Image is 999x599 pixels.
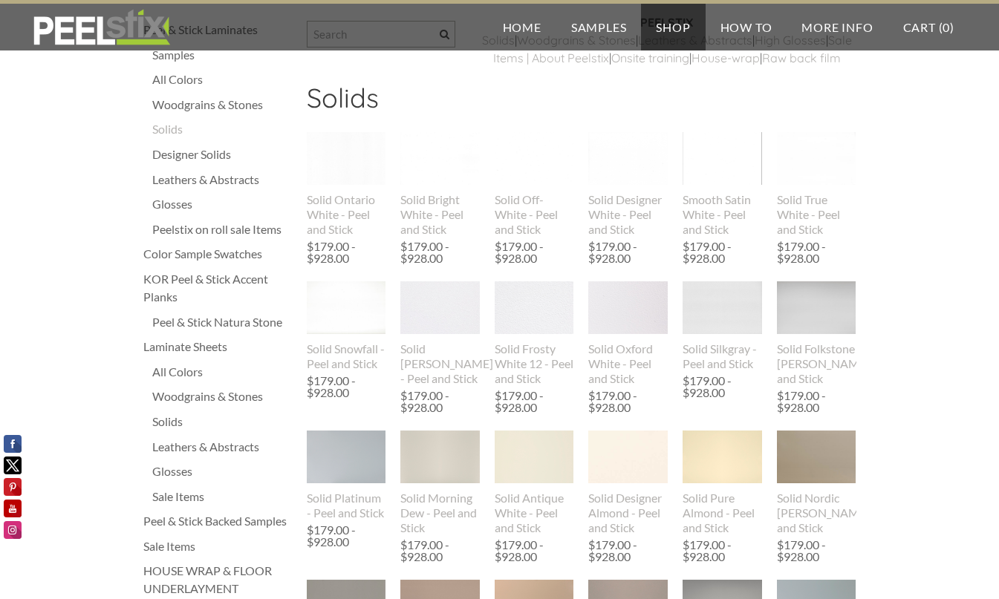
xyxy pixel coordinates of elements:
div: Solid Nordic [PERSON_NAME] and Stick [777,491,856,535]
a: Glosses [152,462,292,480]
a: Solids [152,120,292,138]
a: Sale Items [152,488,292,505]
div: Solid Pure Almond - Peel and Stick [683,491,762,535]
img: s832171791223022656_p941_i1_w2048.jpeg [777,281,856,334]
div: Solid Designer Almond - Peel and Stick [588,491,668,535]
a: Peel & Stick Backed Samples [143,512,292,530]
div: Solid Folkstone [PERSON_NAME] and Stick [777,341,856,386]
a: Designer Solids [152,145,292,163]
div: Solid Platinum - Peel and Stick [307,491,386,520]
div: $179.00 - $928.00 [307,240,383,264]
a: House-wrap [692,50,760,65]
img: s832171791223022656_p564_i1_w400.jpeg [400,431,480,483]
div: $179.00 - $928.00 [777,390,853,413]
img: s832171791223022656_p560_i1_w250.jpeg [495,281,574,334]
div: $179.00 - $928.00 [588,539,664,563]
div: $179.00 - $928.00 [400,539,476,563]
a: Solid Morning Dew - Peel and Stick [400,431,480,534]
div: $179.00 - $928.00 [495,240,570,264]
img: s832171791223022656_p565_i1_w400.jpeg [777,431,856,483]
a: Laminate Sheets [143,338,292,356]
a: Color Sample Swatches [143,245,292,263]
a: How To [706,4,787,50]
div: Woodgrains & Stones [152,96,292,114]
div: Solid Silkgray - Peel and Stick [683,341,762,371]
img: s832171791223022656_p556_i1_w400.jpeg [400,281,480,334]
a: Solids [152,413,292,431]
div: Solid Antique White - Peel and Stick [495,491,574,535]
a: Solid Ontario White - Peel and Stick [307,132,386,236]
img: s832171791223022656_p817_i1_w640.jpeg [683,281,762,334]
a: Home [488,4,556,50]
a: Solid Oxford White - Peel and Stick [588,281,668,385]
div: Peelstix on roll sale Items [152,220,292,238]
img: s832171791223022656_p558_i2_w400.jpeg [588,418,668,497]
img: s832171791223022656_p784_i1_w640.jpeg [495,108,574,211]
h2: Solids [307,82,856,125]
div: Solid True White - Peel and Stick [777,192,856,237]
a: KOR Peel & Stick Accent Planks [143,270,292,306]
span: | [689,50,692,65]
a: All Colors [152,363,292,381]
div: Leathers & Abstracts [152,171,292,189]
div: Solid Designer White - Peel and Stick [588,192,668,237]
a: Sale Items [143,537,292,555]
span: 0 [943,20,950,34]
div: All Colors [152,71,292,88]
a: Solid Bright White - Peel and Stick [400,132,480,236]
img: s832171791223022656_p567_i1_w400.jpeg [588,281,668,334]
img: s832171791223022656_p923_i1_w2048.jpeg [400,132,480,185]
a: Samples [556,4,642,50]
a: Cart (0) [888,4,969,50]
img: s832171791223022656_p819_i2_w2048.jpeg [307,132,386,185]
div: $179.00 - $928.00 [777,539,853,563]
a: Onsite training [611,50,689,65]
img: s832171791223022656_p836_i2_w601.png [683,108,762,210]
div: Peel & Stick Natura Stone [152,313,292,331]
a: HOUSE WRAP & FLOOR UNDERLAYMENT [143,562,292,598]
a: Solid Off-White - Peel and Stick [495,132,574,236]
a: Shop [641,4,705,50]
a: Solid Nordic [PERSON_NAME] and Stick [777,431,856,534]
img: REFACE SUPPLIES [30,9,173,46]
img: s832171791223022656_p888_i1_w2048.jpeg [307,281,386,334]
div: $179.00 - $928.00 [495,390,570,413]
div: $179.00 - $928.00 [588,390,664,413]
a: Solid Folkstone [PERSON_NAME] and Stick [777,281,856,385]
div: $179.00 - $928.00 [588,240,664,264]
a: Solid Designer White - Peel and Stick [588,132,668,236]
div: Smooth Satin White - Peel and Stick [683,192,762,237]
div: Solid Off-White - Peel and Stick [495,192,574,237]
img: s832171791223022656_p554_i1_w390.jpeg [495,430,574,484]
a: Glosses [152,195,292,213]
img: s832171791223022656_p568_i1_w400.jpeg [307,431,386,483]
a: Leathers & Abstracts [152,438,292,456]
a: Solid [PERSON_NAME] - Peel and Stick [400,281,480,385]
div: $179.00 - $928.00 [683,375,758,399]
a: Raw back film [762,50,841,65]
div: Solid Oxford White - Peel and Stick [588,341,668,386]
img: s832171791223022656_p921_i1_w2048.jpeg [777,132,856,185]
a: Solid True White - Peel and Stick [777,132,856,236]
div: $179.00 - $928.00 [307,375,383,399]
div: $179.00 - $928.00 [307,524,383,548]
img: s832171791223022656_p559_i1_w400.jpeg [588,132,668,185]
a: Solid Snowfall - Peel and Stick [307,281,386,370]
div: $179.00 - $928.00 [683,240,758,264]
div: Solid [PERSON_NAME] - Peel and Stick [400,341,480,386]
a: Solid Designer Almond - Peel and Stick [588,431,668,534]
div: Solid Bright White - Peel and Stick [400,192,480,237]
div: Solid Snowfall - Peel and Stick [307,341,386,371]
